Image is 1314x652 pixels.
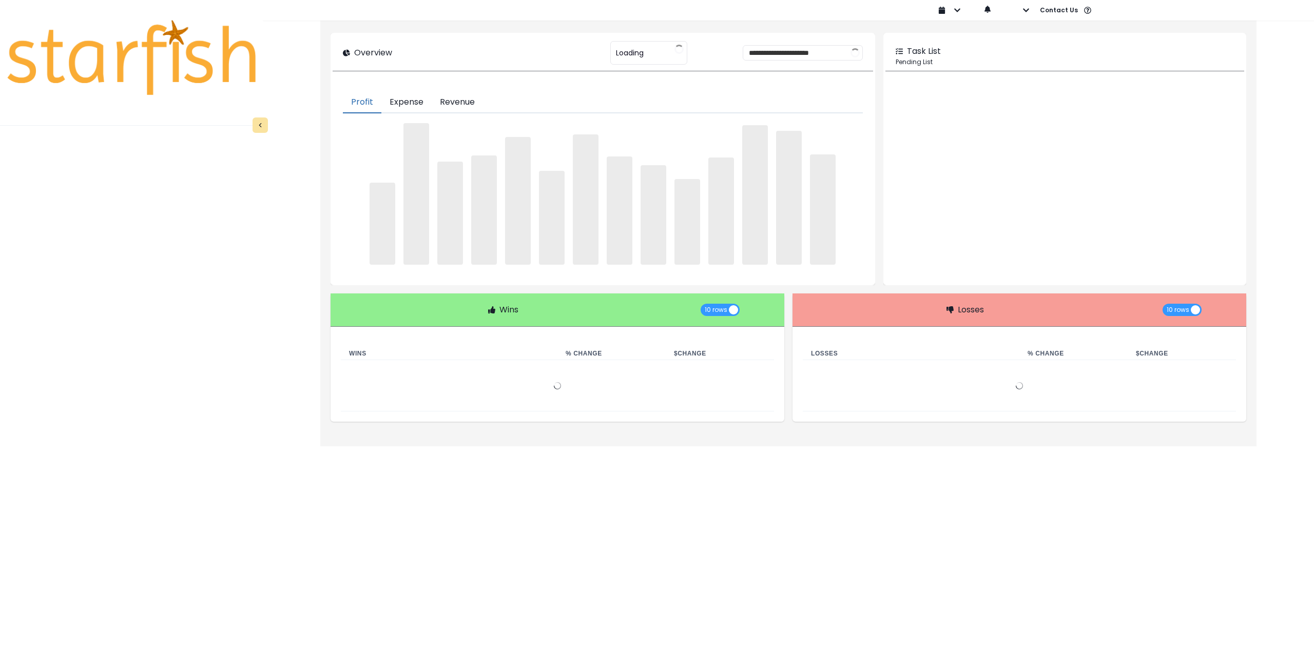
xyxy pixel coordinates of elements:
p: Wins [499,304,518,316]
span: ‌ [370,183,395,265]
th: % Change [1019,347,1128,360]
span: Loading [616,42,644,64]
span: 10 rows [705,304,727,316]
th: $ Change [1128,347,1236,360]
button: Revenue [432,92,483,113]
button: Expense [381,92,432,113]
th: Losses [803,347,1019,360]
th: $ Change [666,347,774,360]
span: 10 rows [1167,304,1189,316]
span: ‌ [674,179,700,265]
span: ‌ [810,154,836,265]
p: Overview [354,47,392,59]
span: ‌ [742,125,768,265]
span: ‌ [505,137,531,265]
span: ‌ [437,162,463,265]
span: ‌ [607,156,632,265]
span: ‌ [708,157,734,265]
th: % Change [557,347,666,360]
span: ‌ [471,155,497,265]
span: ‌ [539,171,565,265]
button: Profit [343,92,381,113]
span: ‌ [573,134,598,265]
p: Losses [958,304,984,316]
th: Wins [341,347,557,360]
span: ‌ [776,131,802,265]
span: ‌ [641,165,666,265]
p: Task List [907,45,941,57]
span: ‌ [403,123,429,265]
p: Pending List [896,57,1234,67]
